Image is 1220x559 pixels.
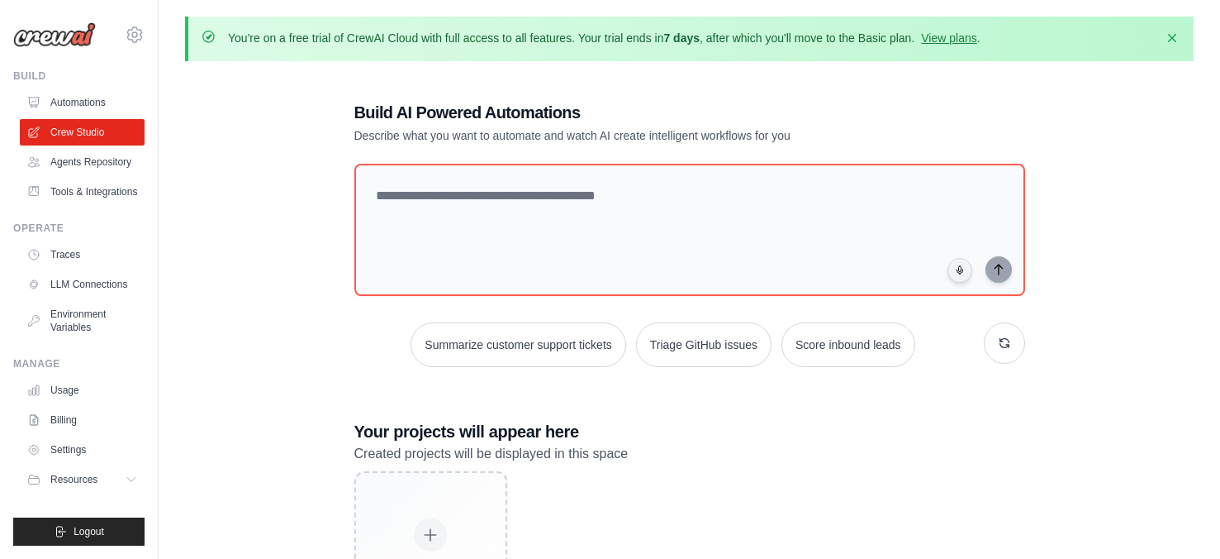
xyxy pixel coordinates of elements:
p: Created projects will be displayed in this space [354,443,1025,465]
a: Tools & Integrations [20,179,145,205]
h3: Your projects will appear here [354,420,1025,443]
img: Logo [13,22,96,47]
strong: 7 days [663,31,700,45]
p: Describe what you want to automate and watch AI create intelligent workflows for you [354,127,909,144]
button: Score inbound leads [781,322,915,367]
button: Logout [13,518,145,546]
a: Automations [20,89,145,116]
button: Summarize customer support tickets [411,322,625,367]
a: View plans [921,31,976,45]
button: Click to speak your automation idea [947,258,972,283]
a: Traces [20,241,145,268]
button: Triage GitHub issues [636,322,771,367]
a: Billing [20,407,145,433]
div: Manage [13,357,145,370]
span: Logout [74,525,104,538]
span: Resources [50,473,97,486]
p: You're on a free trial of CrewAI Cloud with full access to all features. Your trial ends in , aft... [228,30,980,46]
div: Operate [13,222,145,235]
div: Build [13,69,145,83]
button: Get new suggestions [984,322,1025,364]
a: Settings [20,437,145,463]
a: Crew Studio [20,119,145,146]
a: LLM Connections [20,271,145,298]
a: Agents Repository [20,149,145,175]
a: Usage [20,377,145,404]
button: Resources [20,466,145,493]
h1: Build AI Powered Automations [354,101,909,124]
a: Environment Variables [20,301,145,341]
